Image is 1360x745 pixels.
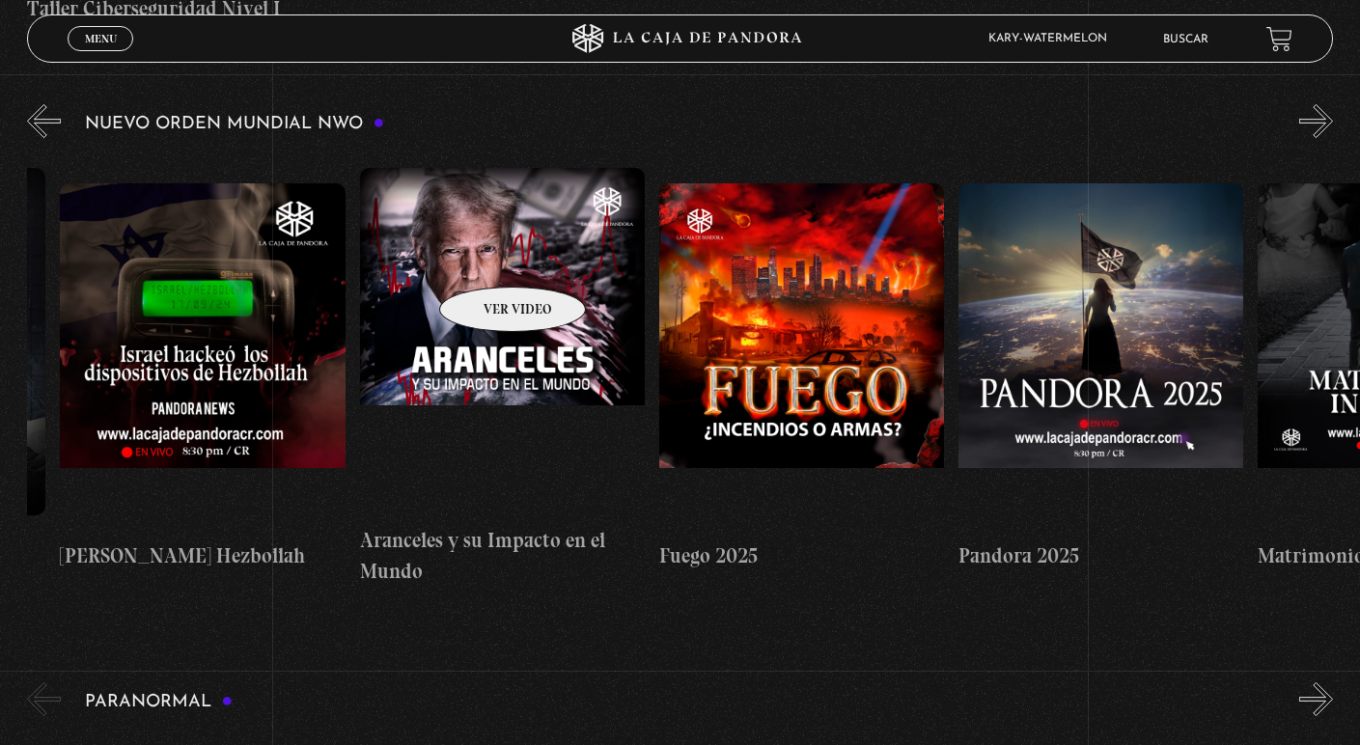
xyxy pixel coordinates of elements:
[1266,26,1292,52] a: View your shopping cart
[659,152,944,601] a: Fuego 2025
[979,33,1126,44] span: Kary-Watermelon
[958,152,1243,601] a: Pandora 2025
[85,33,117,44] span: Menu
[85,693,233,711] h3: Paranormal
[1299,104,1333,138] button: Next
[360,152,645,601] a: Aranceles y su Impacto en el Mundo
[659,540,944,571] h4: Fuego 2025
[27,682,61,716] button: Previous
[27,104,61,138] button: Previous
[1299,682,1333,716] button: Next
[60,540,345,571] h4: [PERSON_NAME] Hezbollah
[1163,34,1208,45] a: Buscar
[958,540,1243,571] h4: Pandora 2025
[360,525,645,586] h4: Aranceles y su Impacto en el Mundo
[78,49,124,63] span: Cerrar
[60,152,345,601] a: [PERSON_NAME] Hezbollah
[85,115,384,133] h3: Nuevo Orden Mundial NWO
